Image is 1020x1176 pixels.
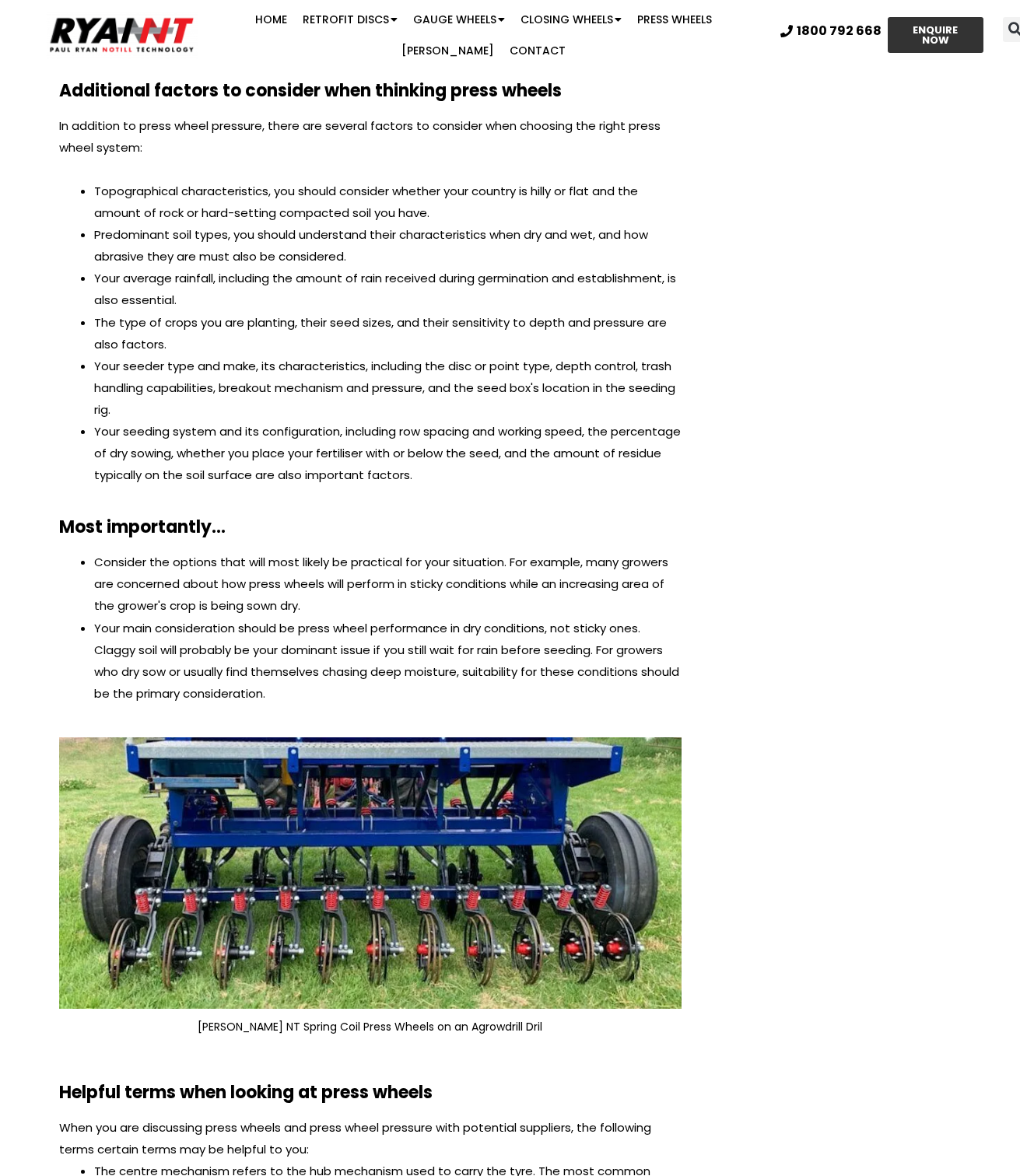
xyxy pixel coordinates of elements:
[94,421,682,486] li: Your seeding system and its configuration, including row spacing and working speed, the percentag...
[888,17,983,53] a: ENQUIRE NOW
[94,355,682,421] li: Your seeder type and make, its characteristics, including the disc or point type, depth control, ...
[902,25,969,45] span: ENQUIRE NOW
[629,4,720,35] a: Press Wheels
[94,618,682,705] li: Your main consideration should be press wheel performance in dry conditions, not sticky ones. Cla...
[513,4,629,35] a: Closing Wheels
[295,4,405,35] a: Retrofit Discs
[94,224,682,268] li: Predominant soil types, you should understand their characteristics when dry and wet, and how abr...
[59,737,682,1008] img: RYAN NT Coil Press wheels on an agrowdrill Press wheel pressure
[94,180,682,224] li: Topographical characteristics, you should consider whether your country is hilly or flat and the ...
[59,515,226,539] b: Most importantly...
[59,1016,682,1038] p: [PERSON_NAME] NT Spring Coil Press Wheels on an Agrowdrill Dril
[59,1117,682,1160] p: When you are discussing press wheels and press wheel pressure with potential suppliers, the follo...
[59,115,682,159] p: In addition to press wheel pressure, there are several factors to consider when choosing the righ...
[94,268,682,311] li: Your average rainfall, including the amount of rain received during germination and establishment...
[59,1080,433,1104] b: Helpful terms when looking at press wheels
[47,12,198,58] img: Ryan NT logo
[797,25,882,37] span: 1800 792 668
[394,35,502,66] a: [PERSON_NAME]
[247,4,295,35] a: Home
[405,4,513,35] a: Gauge Wheels
[94,551,682,617] li: Consider the options that will most likely be practical for your situation. For example, many gro...
[94,312,682,355] li: The type of crops you are planting, their seed sizes, and their sensitivity to depth and pressure...
[198,4,769,66] nav: Menu
[780,25,882,37] a: 1800 792 668
[59,79,562,103] b: Additional factors to consider when thinking press wheels
[502,35,573,66] a: Contact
